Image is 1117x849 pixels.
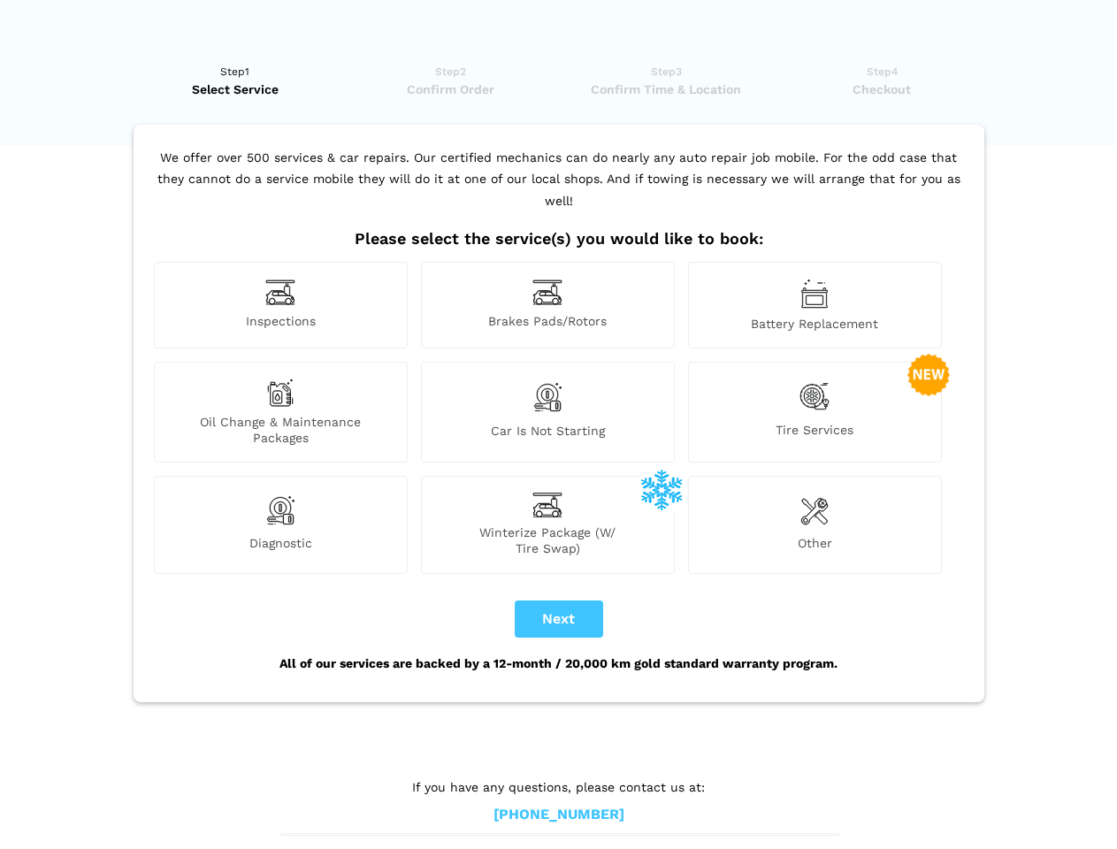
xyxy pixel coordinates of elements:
span: Confirm Order [348,80,553,98]
h2: Please select the service(s) you would like to book: [149,229,968,249]
p: If you have any questions, please contact us at: [280,777,838,797]
span: Oil Change & Maintenance Packages [155,414,407,446]
span: Checkout [780,80,984,98]
span: Battery Replacement [689,316,941,332]
span: Inspections [155,313,407,332]
img: new-badge-2-48.png [907,354,950,396]
a: Step3 [564,63,769,98]
span: Confirm Time & Location [564,80,769,98]
a: Step2 [348,63,553,98]
a: Step4 [780,63,984,98]
span: Car is not starting [422,423,674,446]
span: Tire Services [689,422,941,446]
span: Brakes Pads/Rotors [422,313,674,332]
a: Step1 [134,63,338,98]
div: All of our services are backed by a 12-month / 20,000 km gold standard warranty program. [149,638,968,689]
p: We offer over 500 services & car repairs. Our certified mechanics can do nearly any auto repair j... [149,147,968,230]
span: Other [689,535,941,556]
img: winterize-icon_1.png [640,468,683,510]
span: Select Service [134,80,338,98]
a: [PHONE_NUMBER] [493,806,624,824]
button: Next [515,600,603,638]
span: Diagnostic [155,535,407,556]
span: Winterize Package (W/ Tire Swap) [422,524,674,556]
